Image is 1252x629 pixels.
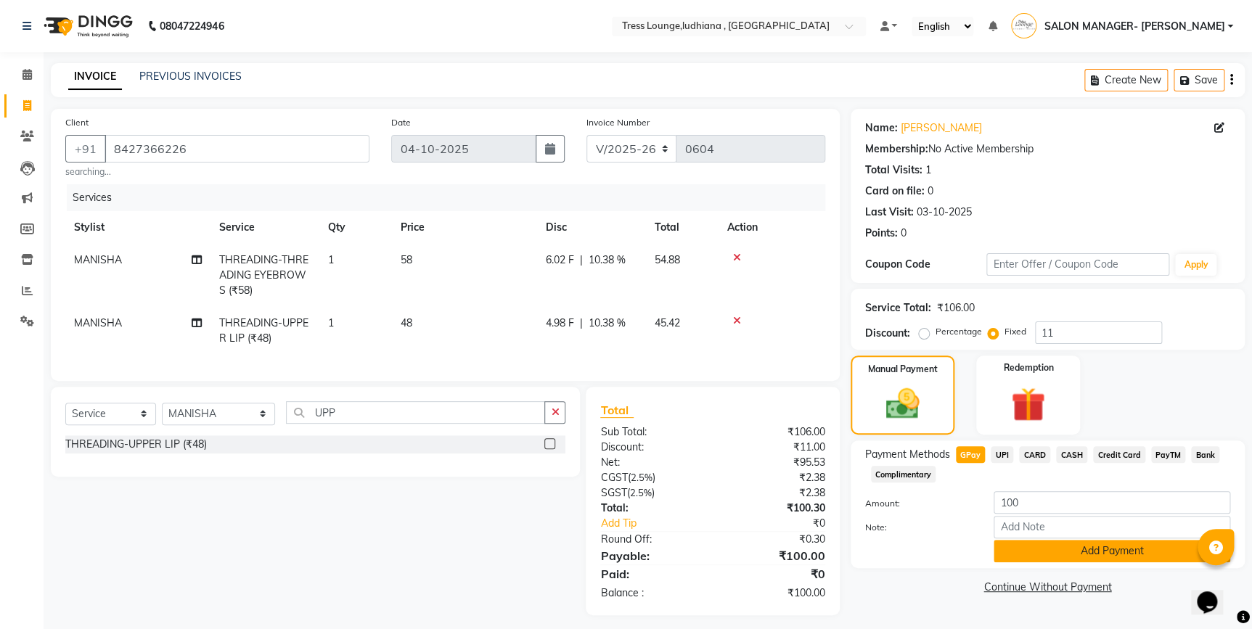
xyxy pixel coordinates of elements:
th: Total [646,211,719,244]
input: Search or Scan [286,401,545,424]
a: [PERSON_NAME] [901,120,982,136]
span: SGST [600,486,626,499]
button: Save [1174,69,1224,91]
div: 03-10-2025 [917,205,972,220]
span: | [580,252,583,268]
div: ₹11.00 [713,440,836,455]
span: MANISHA [74,253,122,266]
img: _gift.svg [1000,383,1056,426]
div: Net: [589,455,713,470]
div: 0 [928,184,933,199]
div: ₹2.38 [713,470,836,485]
th: Qty [319,211,392,244]
span: 2.5% [630,472,652,483]
div: Sub Total: [589,424,713,440]
div: Total: [589,501,713,516]
span: 58 [401,253,412,266]
div: ( ) [589,470,713,485]
span: Payment Methods [865,447,950,462]
div: 0 [901,226,907,241]
span: 45.42 [655,316,680,329]
span: Bank [1191,446,1219,463]
div: Round Off: [589,532,713,547]
small: searching... [65,165,369,178]
div: Last Visit: [865,205,914,220]
div: 1 [925,163,931,178]
input: Enter Offer / Coupon Code [986,253,1169,276]
button: +91 [65,135,106,163]
div: Membership: [865,141,928,157]
div: Coupon Code [865,257,987,272]
button: Apply [1175,254,1216,276]
div: Services [67,184,836,211]
div: Payable: [589,547,713,564]
input: Amount [994,491,1230,514]
span: THREADING-UPPER LIP (₹48) [219,316,308,345]
label: Client [65,116,89,129]
div: ₹106.00 [713,424,836,440]
label: Invoice Number [586,116,650,129]
input: Search by Name/Mobile/Email/Code [105,135,369,163]
span: SALON MANAGER- [PERSON_NAME] [1044,19,1224,34]
span: Complimentary [871,466,936,482]
span: UPI [991,446,1013,463]
a: Continue Without Payment [854,580,1242,595]
img: SALON MANAGER- VASU [1011,13,1036,38]
span: THREADING-THREADING EYEBROWS (₹58) [219,253,308,297]
span: MANISHA [74,316,122,329]
span: 4.98 F [546,316,574,331]
label: Percentage [936,325,982,338]
label: Amount: [854,497,983,510]
div: ₹100.00 [713,547,836,564]
div: THREADING-UPPER LIP (₹48) [65,437,207,452]
span: 10.38 % [589,252,626,268]
div: Name: [865,120,898,136]
input: Add Note [994,516,1230,538]
span: 1 [328,316,334,329]
div: ₹0 [713,565,836,583]
div: Service Total: [865,300,931,316]
b: 08047224946 [160,6,224,46]
img: _cash.svg [875,385,929,423]
a: Add Tip [589,516,733,531]
th: Service [210,211,319,244]
div: ₹95.53 [713,455,836,470]
th: Price [392,211,537,244]
button: Add Payment [994,540,1230,562]
span: GPay [956,446,986,463]
span: 10.38 % [589,316,626,331]
div: ₹100.30 [713,501,836,516]
span: 2.5% [629,487,651,498]
span: CARD [1019,446,1050,463]
span: | [580,316,583,331]
div: ₹100.00 [713,585,836,601]
div: ₹0.30 [713,532,836,547]
iframe: chat widget [1191,571,1237,614]
label: Redemption [1003,361,1053,374]
span: 48 [401,316,412,329]
div: No Active Membership [865,141,1230,157]
span: CASH [1056,446,1087,463]
span: 1 [328,253,334,266]
div: Paid: [589,565,713,583]
div: Discount: [589,440,713,455]
span: PayTM [1151,446,1186,463]
th: Action [719,211,825,244]
div: ₹0 [733,516,835,531]
div: Discount: [865,326,910,341]
div: Card on file: [865,184,925,199]
div: ₹106.00 [937,300,975,316]
span: Total [600,403,634,418]
label: Note: [854,521,983,534]
span: 54.88 [655,253,680,266]
span: Credit Card [1093,446,1145,463]
button: Create New [1084,69,1168,91]
a: PREVIOUS INVOICES [139,70,242,83]
div: Total Visits: [865,163,922,178]
th: Disc [537,211,646,244]
span: 6.02 F [546,252,574,268]
label: Fixed [1005,325,1026,338]
label: Date [391,116,411,129]
img: logo [37,6,136,46]
div: ₹2.38 [713,485,836,501]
